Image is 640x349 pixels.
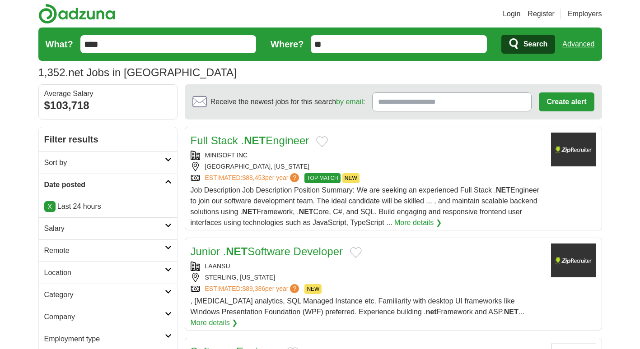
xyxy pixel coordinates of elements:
[539,92,594,111] button: Create alert
[304,284,322,294] span: NEW
[44,201,172,212] p: Last 24 hours
[316,136,328,147] button: Add to favorite jobs
[350,247,362,258] button: Add to favorite jobs
[290,173,299,182] span: ?
[394,217,442,228] a: More details ❯
[39,239,177,262] a: Remote
[191,262,544,271] div: LAANSU
[551,133,596,166] img: Company logo
[496,186,510,194] strong: NET
[191,162,544,171] div: [GEOGRAPHIC_DATA], [US_STATE]
[271,37,304,51] label: Where?
[44,179,165,190] h2: Date posted
[39,152,177,174] a: Sort by
[191,273,544,282] div: STERLING, [US_STATE]
[242,208,257,216] strong: NET
[44,267,165,278] h2: Location
[205,284,301,294] a: ESTIMATED:$89,386per year?
[191,186,540,226] span: Job Description Job Description Position Summary: We are seeking an experienced Full Stack . Engi...
[242,285,265,292] span: $89,386
[210,96,365,107] span: Receive the newest jobs for this search :
[44,223,165,234] h2: Salary
[44,157,165,168] h2: Sort by
[44,245,165,256] h2: Remote
[226,245,248,257] strong: NET
[38,64,65,81] span: 1,352
[426,308,437,316] strong: net
[44,334,165,344] h2: Employment type
[205,173,301,183] a: ESTIMATED:$88,453per year?
[39,306,177,328] a: Company
[39,284,177,306] a: Category
[44,312,165,322] h2: Company
[44,90,172,97] div: Average Salary
[503,9,520,19] a: Login
[191,245,343,257] a: Junior .NETSoftware Developer
[568,9,602,19] a: Employers
[342,173,360,183] span: NEW
[562,35,594,53] a: Advanced
[191,134,309,147] a: Full Stack .NETEngineer
[528,9,555,19] a: Register
[504,308,519,316] strong: NET
[191,297,525,316] span: , [MEDICAL_DATA] analytics, SQL Managed Instance etc. Familiarity with desktop UI frameworks like...
[191,151,544,160] div: MINISOFT INC
[38,66,237,78] h1: .net Jobs in [GEOGRAPHIC_DATA]
[551,243,596,277] img: Company logo
[39,217,177,239] a: Salary
[501,35,555,54] button: Search
[39,127,177,152] h2: Filter results
[336,98,363,106] a: by email
[290,284,299,293] span: ?
[38,4,115,24] img: Adzuna logo
[242,174,265,181] span: $88,453
[44,201,56,212] a: X
[39,262,177,284] a: Location
[523,35,547,53] span: Search
[44,289,165,300] h2: Category
[244,134,266,147] strong: NET
[44,97,172,114] div: $103,718
[46,37,73,51] label: What?
[304,173,340,183] span: TOP MATCH
[191,317,238,328] a: More details ❯
[39,174,177,196] a: Date posted
[299,208,313,216] strong: NET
